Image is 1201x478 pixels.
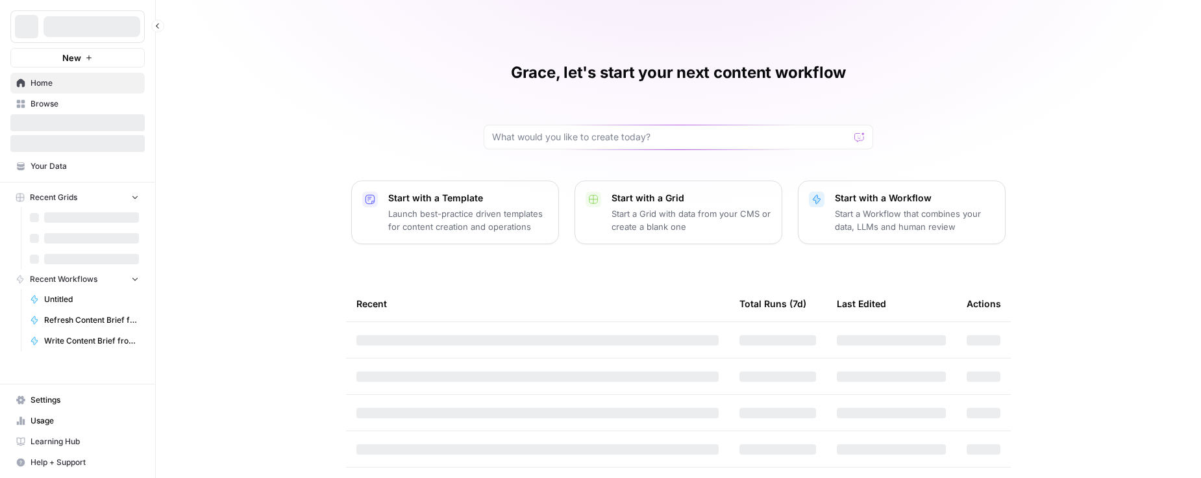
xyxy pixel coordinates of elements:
a: Untitled [24,289,145,310]
a: Write Content Brief from Keyword [DEV] [24,331,145,351]
span: Your Data [31,160,139,172]
button: Start with a GridStart a Grid with data from your CMS or create a blank one [575,181,782,244]
span: Refresh Content Brief from Keyword [DEV] [44,314,139,326]
a: Browse [10,94,145,114]
p: Start with a Template [388,192,548,205]
span: New [62,51,81,64]
a: Refresh Content Brief from Keyword [DEV] [24,310,145,331]
div: Last Edited [837,286,886,321]
a: Your Data [10,156,145,177]
div: Actions [967,286,1001,321]
span: Help + Support [31,457,139,468]
p: Start a Workflow that combines your data, LLMs and human review [835,207,995,233]
span: Home [31,77,139,89]
p: Start with a Grid [612,192,771,205]
button: Recent Grids [10,188,145,207]
button: Recent Workflows [10,270,145,289]
div: Recent [356,286,719,321]
p: Start with a Workflow [835,192,995,205]
h1: Grace, let's start your next content workflow [511,62,846,83]
p: Launch best-practice driven templates for content creation and operations [388,207,548,233]
div: Total Runs (7d) [739,286,806,321]
button: Start with a TemplateLaunch best-practice driven templates for content creation and operations [351,181,559,244]
span: Learning Hub [31,436,139,447]
button: Help + Support [10,452,145,473]
a: Home [10,73,145,94]
input: What would you like to create today? [492,131,849,144]
span: Usage [31,415,139,427]
span: Recent Workflows [30,273,97,285]
span: Write Content Brief from Keyword [DEV] [44,335,139,347]
a: Settings [10,390,145,410]
span: Browse [31,98,139,110]
span: Settings [31,394,139,406]
button: Start with a WorkflowStart a Workflow that combines your data, LLMs and human review [798,181,1006,244]
a: Learning Hub [10,431,145,452]
p: Start a Grid with data from your CMS or create a blank one [612,207,771,233]
a: Usage [10,410,145,431]
span: Recent Grids [30,192,77,203]
button: New [10,48,145,68]
span: Untitled [44,294,139,305]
